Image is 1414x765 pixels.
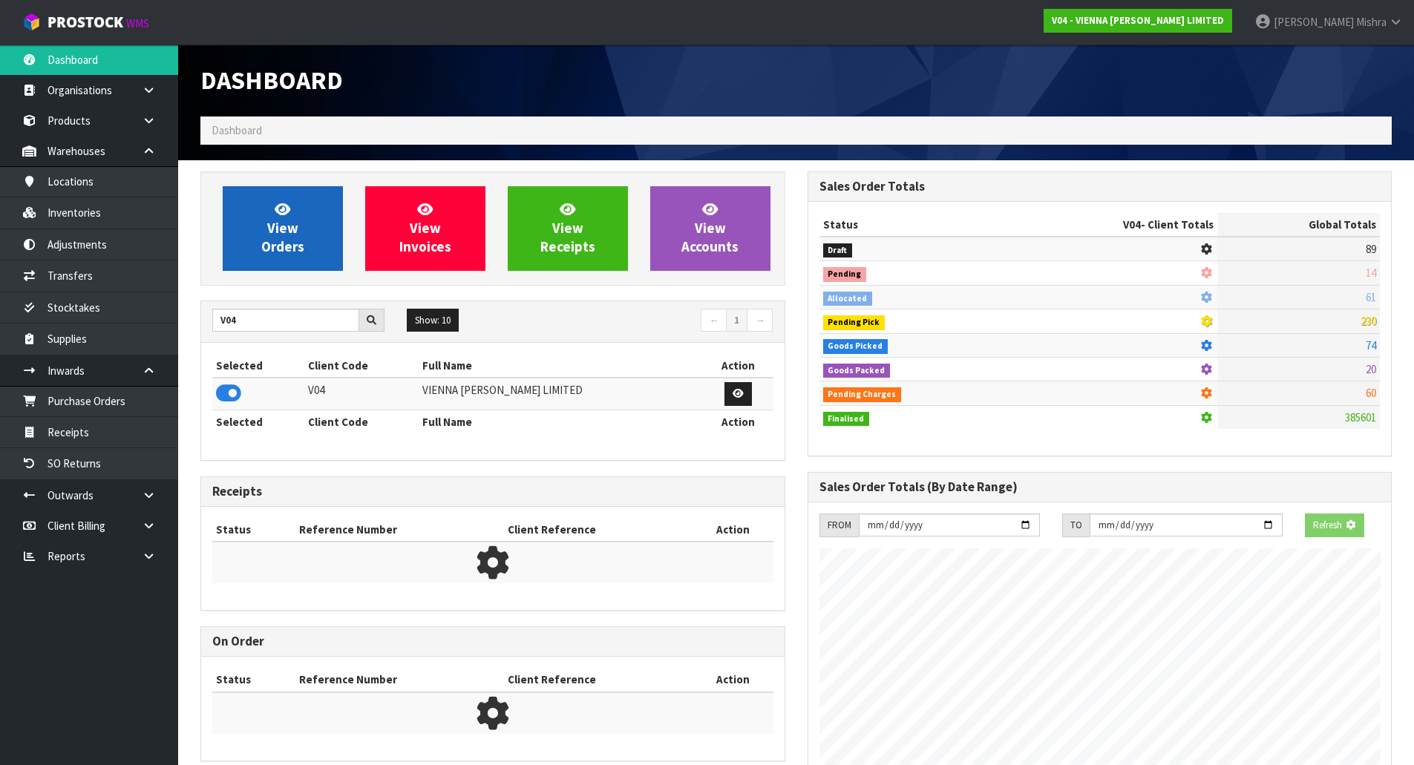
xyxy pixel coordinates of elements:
[1123,217,1141,232] span: V04
[540,200,595,256] span: View Receipts
[819,513,859,537] div: FROM
[295,668,503,692] th: Reference Number
[365,186,485,271] a: ViewInvoices
[304,354,419,378] th: Client Code
[212,123,262,137] span: Dashboard
[261,200,304,256] span: View Orders
[48,13,123,32] span: ProStock
[823,364,891,378] span: Goods Packed
[823,267,867,282] span: Pending
[819,480,1381,494] h3: Sales Order Totals (By Date Range)
[126,16,149,30] small: WMS
[212,518,295,542] th: Status
[1366,362,1376,376] span: 20
[823,412,870,427] span: Finalised
[212,668,295,692] th: Status
[1044,9,1232,33] a: V04 - VIENNA [PERSON_NAME] LIMITED
[704,354,773,378] th: Action
[704,410,773,433] th: Action
[1366,338,1376,352] span: 74
[1366,266,1376,280] span: 14
[1217,213,1380,237] th: Global Totals
[212,309,359,332] input: Search clients
[1274,15,1354,29] span: [PERSON_NAME]
[504,518,693,542] th: Client Reference
[407,309,459,332] button: Show: 10
[681,200,739,256] span: View Accounts
[823,339,888,354] span: Goods Picked
[304,378,419,410] td: V04
[419,378,704,410] td: VIENNA [PERSON_NAME] LIMITED
[726,309,747,332] a: 1
[1366,290,1376,304] span: 61
[693,668,773,692] th: Action
[693,518,773,542] th: Action
[504,309,773,335] nav: Page navigation
[1366,386,1376,400] span: 60
[212,410,304,433] th: Selected
[399,200,451,256] span: View Invoices
[701,309,727,332] a: ←
[508,186,628,271] a: ViewReceipts
[1052,14,1224,27] strong: V04 - VIENNA [PERSON_NAME] LIMITED
[223,186,343,271] a: ViewOrders
[823,387,902,402] span: Pending Charges
[823,243,853,258] span: Draft
[1366,242,1376,256] span: 89
[747,309,773,332] a: →
[1345,410,1376,424] span: 385601
[823,315,886,330] span: Pending Pick
[295,518,503,542] th: Reference Number
[1005,213,1217,237] th: - Client Totals
[200,65,343,96] span: Dashboard
[504,668,693,692] th: Client Reference
[212,634,773,649] h3: On Order
[212,354,304,378] th: Selected
[1356,15,1387,29] span: Mishra
[650,186,770,271] a: ViewAccounts
[419,354,704,378] th: Full Name
[1361,314,1376,328] span: 230
[819,180,1381,194] h3: Sales Order Totals
[819,213,1005,237] th: Status
[419,410,704,433] th: Full Name
[304,410,419,433] th: Client Code
[1305,513,1364,537] button: Refresh
[823,292,873,306] span: Allocated
[1062,513,1090,537] div: TO
[212,485,773,499] h3: Receipts
[22,13,41,31] img: cube-alt.png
